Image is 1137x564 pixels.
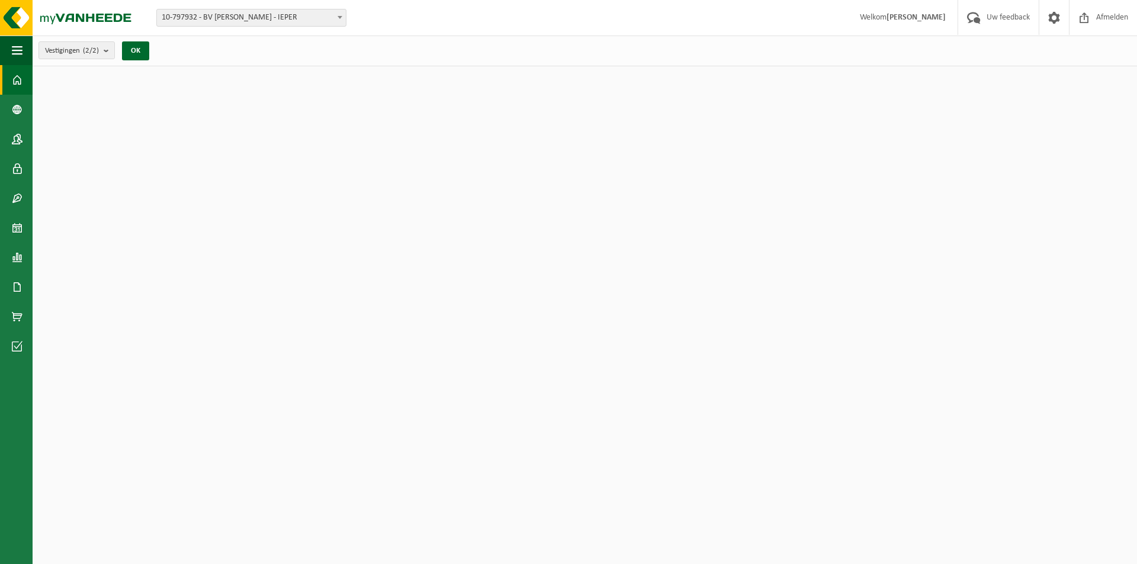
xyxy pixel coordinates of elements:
count: (2/2) [83,47,99,54]
button: Vestigingen(2/2) [38,41,115,59]
span: Vestigingen [45,42,99,60]
button: OK [122,41,149,60]
strong: [PERSON_NAME] [887,13,946,22]
span: 10-797932 - BV STEFAN ROUSSEEUW - IEPER [157,9,346,26]
span: 10-797932 - BV STEFAN ROUSSEEUW - IEPER [156,9,346,27]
